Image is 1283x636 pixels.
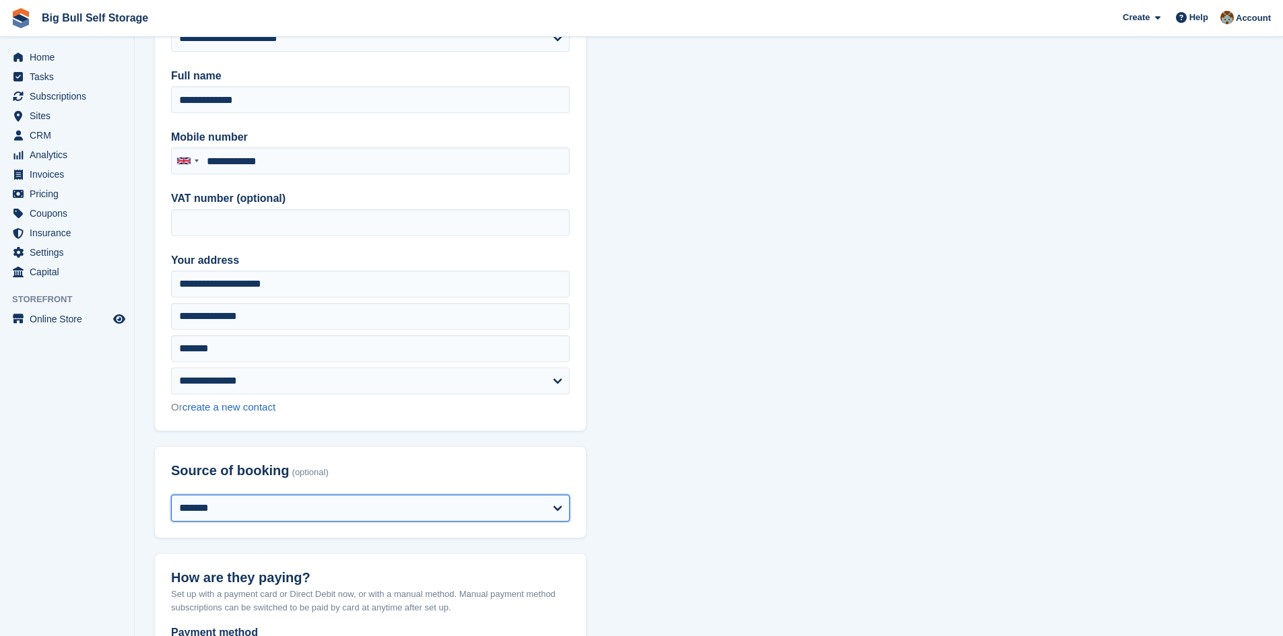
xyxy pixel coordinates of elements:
span: Pricing [30,184,110,203]
span: Capital [30,262,110,281]
span: Tasks [30,67,110,86]
p: Set up with a payment card or Direct Debit now, or with a manual method. Manual payment method su... [171,588,570,614]
a: menu [7,262,127,281]
a: menu [7,223,127,242]
span: Create [1123,11,1150,24]
span: Coupons [30,204,110,223]
a: menu [7,184,127,203]
img: Mike Llewellen Palmer [1220,11,1234,24]
label: Mobile number [171,129,570,145]
h2: How are they paying? [171,570,570,586]
span: (optional) [292,468,329,478]
a: menu [7,310,127,328]
a: menu [7,145,127,164]
a: menu [7,204,127,223]
a: Big Bull Self Storage [36,7,154,29]
div: Or [171,400,570,415]
a: menu [7,87,127,106]
div: United Kingdom: +44 [172,148,203,174]
a: Preview store [111,311,127,327]
a: menu [7,48,127,67]
span: Subscriptions [30,87,110,106]
label: Full name [171,68,570,84]
span: CRM [30,126,110,145]
img: stora-icon-8386f47178a22dfd0bd8f6a31ec36ba5ce8667c1dd55bd0f319d3a0aa187defe.svg [11,8,31,28]
span: Invoices [30,165,110,184]
span: Home [30,48,110,67]
label: VAT number (optional) [171,190,570,207]
span: Source of booking [171,463,290,479]
span: Help [1189,11,1208,24]
a: menu [7,165,127,184]
span: Sites [30,106,110,125]
span: Account [1236,11,1271,25]
a: menu [7,126,127,145]
a: menu [7,243,127,262]
a: menu [7,106,127,125]
span: Storefront [12,293,134,306]
a: create a new contact [183,401,275,413]
span: Online Store [30,310,110,328]
a: menu [7,67,127,86]
span: Insurance [30,223,110,242]
label: Your address [171,252,570,269]
span: Analytics [30,145,110,164]
span: Settings [30,243,110,262]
